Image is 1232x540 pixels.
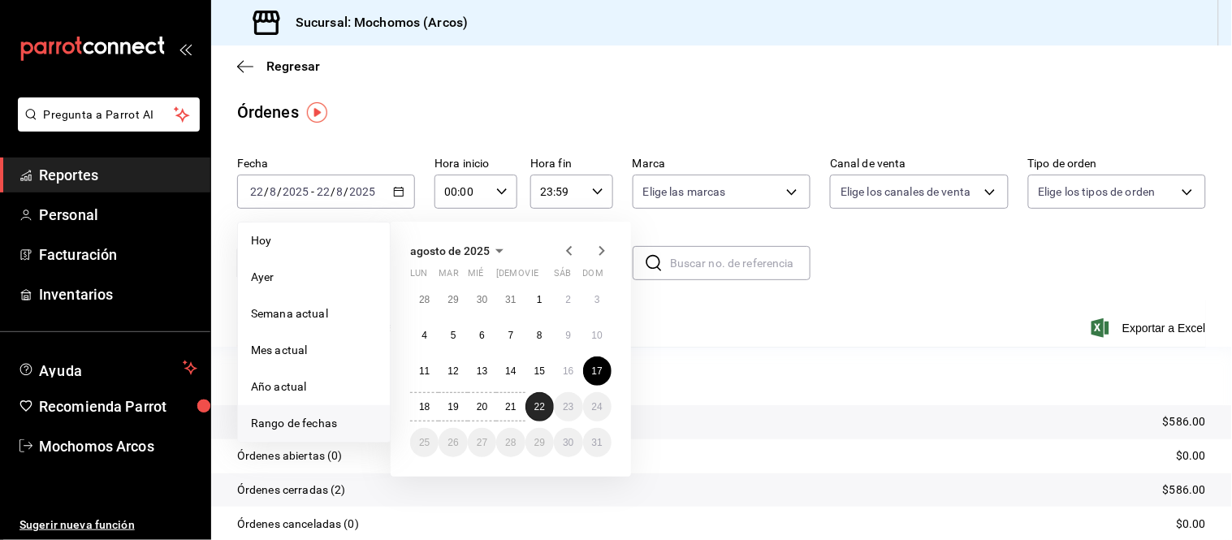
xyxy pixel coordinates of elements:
[237,516,359,533] p: Órdenes canceladas (0)
[508,330,514,341] abbr: 7 de agosto de 2025
[496,321,525,350] button: 7 de agosto de 2025
[670,247,811,279] input: Buscar no. de referencia
[534,401,545,413] abbr: 22 de agosto de 2025
[1028,158,1206,170] label: Tipo de orden
[525,268,538,285] abbr: viernes
[331,185,335,198] span: /
[1176,516,1206,533] p: $0.00
[421,330,427,341] abbr: 4 de agosto de 2025
[468,428,496,457] button: 27 de agosto de 2025
[592,330,603,341] abbr: 10 de agosto de 2025
[1163,482,1206,499] p: $586.00
[525,285,554,314] button: 1 de agosto de 2025
[554,268,571,285] abbr: sábado
[505,437,516,448] abbr: 28 de agosto de 2025
[451,330,456,341] abbr: 5 de agosto de 2025
[447,294,458,305] abbr: 29 de julio de 2025
[505,294,516,305] abbr: 31 de julio de 2025
[410,244,490,257] span: agosto de 2025
[525,428,554,457] button: 29 de agosto de 2025
[505,401,516,413] abbr: 21 de agosto de 2025
[419,401,430,413] abbr: 18 de agosto de 2025
[344,185,349,198] span: /
[419,294,430,305] abbr: 28 de julio de 2025
[410,285,439,314] button: 28 de julio de 2025
[583,321,612,350] button: 10 de agosto de 2025
[39,395,197,417] span: Recomienda Parrot
[237,158,415,170] label: Fecha
[477,401,487,413] abbr: 20 de agosto de 2025
[311,185,314,198] span: -
[525,356,554,386] button: 15 de agosto de 2025
[307,102,327,123] button: Tooltip marker
[251,378,377,395] span: Año actual
[447,437,458,448] abbr: 26 de agosto de 2025
[592,365,603,377] abbr: 17 de agosto de 2025
[477,294,487,305] abbr: 30 de julio de 2025
[505,365,516,377] abbr: 14 de agosto de 2025
[592,437,603,448] abbr: 31 de agosto de 2025
[439,392,467,421] button: 19 de agosto de 2025
[237,447,343,464] p: Órdenes abiertas (0)
[468,285,496,314] button: 30 de julio de 2025
[264,185,269,198] span: /
[1163,413,1206,430] p: $586.00
[525,392,554,421] button: 22 de agosto de 2025
[277,185,282,198] span: /
[554,428,582,457] button: 30 de agosto de 2025
[251,415,377,432] span: Rango de fechas
[496,392,525,421] button: 21 de agosto de 2025
[496,268,592,285] abbr: jueves
[251,269,377,286] span: Ayer
[554,321,582,350] button: 9 de agosto de 2025
[336,185,344,198] input: --
[237,58,320,74] button: Regresar
[410,392,439,421] button: 18 de agosto de 2025
[830,158,1008,170] label: Canal de venta
[439,356,467,386] button: 12 de agosto de 2025
[468,268,483,285] abbr: miércoles
[583,392,612,421] button: 24 de agosto de 2025
[237,100,299,124] div: Órdenes
[39,204,197,226] span: Personal
[477,437,487,448] abbr: 27 de agosto de 2025
[439,428,467,457] button: 26 de agosto de 2025
[282,185,309,198] input: ----
[439,285,467,314] button: 29 de julio de 2025
[534,365,545,377] abbr: 15 de agosto de 2025
[534,437,545,448] abbr: 29 de agosto de 2025
[1095,318,1206,338] span: Exportar a Excel
[447,365,458,377] abbr: 12 de agosto de 2025
[592,401,603,413] abbr: 24 de agosto de 2025
[565,294,571,305] abbr: 2 de agosto de 2025
[179,42,192,55] button: open_drawer_menu
[316,185,331,198] input: --
[39,244,197,266] span: Facturación
[434,158,517,170] label: Hora inicio
[565,330,571,341] abbr: 9 de agosto de 2025
[525,321,554,350] button: 8 de agosto de 2025
[251,342,377,359] span: Mes actual
[11,118,200,135] a: Pregunta a Parrot AI
[349,185,377,198] input: ----
[410,356,439,386] button: 11 de agosto de 2025
[563,437,573,448] abbr: 30 de agosto de 2025
[583,428,612,457] button: 31 de agosto de 2025
[447,401,458,413] abbr: 19 de agosto de 2025
[594,294,600,305] abbr: 3 de agosto de 2025
[479,330,485,341] abbr: 6 de agosto de 2025
[554,356,582,386] button: 16 de agosto de 2025
[496,285,525,314] button: 31 de julio de 2025
[468,356,496,386] button: 13 de agosto de 2025
[583,356,612,386] button: 17 de agosto de 2025
[530,158,613,170] label: Hora fin
[39,283,197,305] span: Inventarios
[283,13,468,32] h3: Sucursal: Mochomos (Arcos)
[1039,184,1156,200] span: Elige los tipos de orden
[468,392,496,421] button: 20 de agosto de 2025
[439,321,467,350] button: 5 de agosto de 2025
[410,268,427,285] abbr: lunes
[18,97,200,132] button: Pregunta a Parrot AI
[583,285,612,314] button: 3 de agosto de 2025
[410,241,509,261] button: agosto de 2025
